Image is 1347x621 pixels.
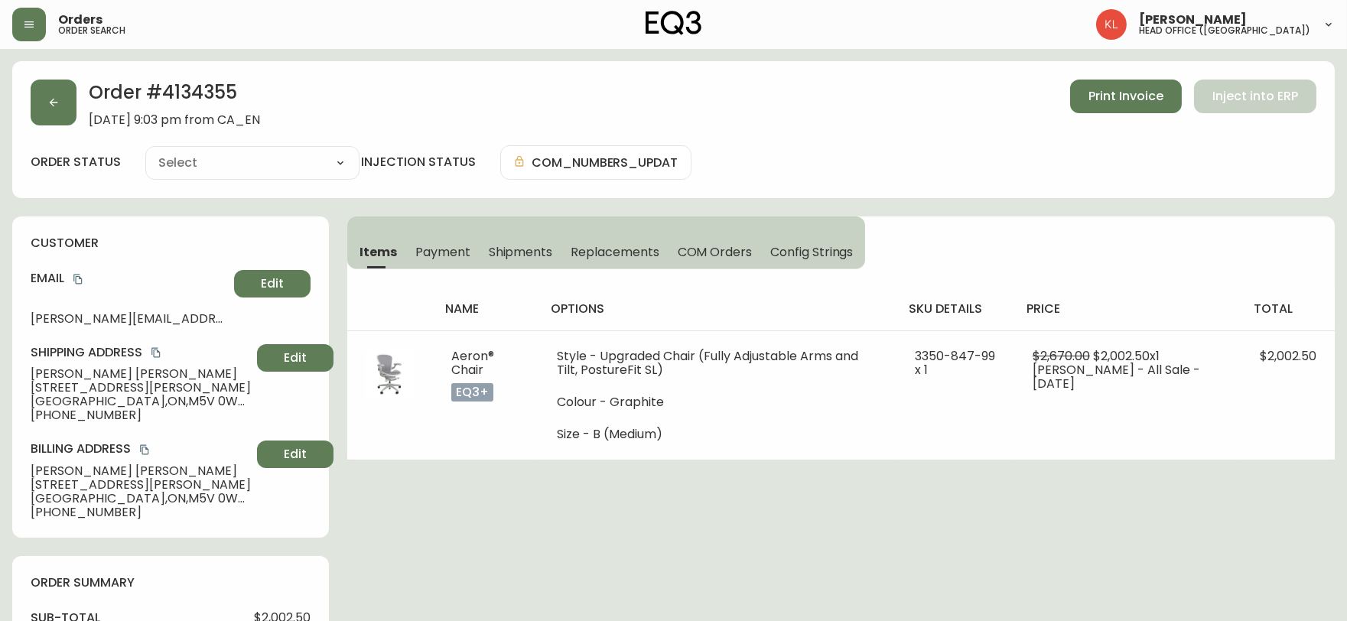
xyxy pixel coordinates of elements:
[1254,301,1323,317] h4: total
[261,275,284,292] span: Edit
[646,11,702,35] img: logo
[770,244,853,260] span: Config Strings
[451,347,494,379] span: Aeron® Chair
[284,446,307,463] span: Edit
[1139,14,1247,26] span: [PERSON_NAME]
[137,442,152,457] button: copy
[234,270,311,297] button: Edit
[1033,347,1090,365] span: $2,670.00
[445,301,526,317] h4: name
[70,271,86,287] button: copy
[915,347,995,379] span: 3350-847-99 x 1
[557,428,878,441] li: Size - B (Medium)
[89,80,260,113] h2: Order # 4134355
[31,154,121,171] label: order status
[557,350,878,377] li: Style - Upgraded Chair (Fully Adjustable Arms and Tilt, PostureFit SL)
[551,301,884,317] h4: options
[1033,361,1200,392] span: [PERSON_NAME] - All Sale - [DATE]
[31,506,251,519] span: [PHONE_NUMBER]
[31,478,251,492] span: [STREET_ADDRESS][PERSON_NAME]
[31,574,311,591] h4: order summary
[31,441,251,457] h4: Billing Address
[31,344,251,361] h4: Shipping Address
[361,154,476,171] h4: injection status
[366,350,415,398] img: 0822fe5a-213f-45c7-b14c-cef6ebddc79fOptional[Aeron-2023-LPs_0005_850-00.jpg].jpg
[148,345,164,360] button: copy
[257,441,333,468] button: Edit
[31,395,251,408] span: [GEOGRAPHIC_DATA] , ON , M5V 0W2 , CA
[58,14,102,26] span: Orders
[360,244,397,260] span: Items
[1260,347,1316,365] span: $2,002.50
[257,344,333,372] button: Edit
[451,383,493,402] p: eq3+
[489,244,553,260] span: Shipments
[284,350,307,366] span: Edit
[678,244,753,260] span: COM Orders
[31,312,228,326] span: [PERSON_NAME][EMAIL_ADDRESS][DOMAIN_NAME]
[557,395,878,409] li: Colour - Graphite
[1027,301,1229,317] h4: price
[415,244,470,260] span: Payment
[909,301,1002,317] h4: sku details
[31,235,311,252] h4: customer
[571,244,659,260] span: Replacements
[31,367,251,381] span: [PERSON_NAME] [PERSON_NAME]
[31,270,228,287] h4: Email
[1139,26,1310,35] h5: head office ([GEOGRAPHIC_DATA])
[1093,347,1160,365] span: $2,002.50 x 1
[1070,80,1182,113] button: Print Invoice
[89,113,260,127] span: [DATE] 9:03 pm from CA_EN
[1096,9,1127,40] img: 2c0c8aa7421344cf0398c7f872b772b5
[31,408,251,422] span: [PHONE_NUMBER]
[31,464,251,478] span: [PERSON_NAME] [PERSON_NAME]
[1088,88,1163,105] span: Print Invoice
[31,381,251,395] span: [STREET_ADDRESS][PERSON_NAME]
[58,26,125,35] h5: order search
[31,492,251,506] span: [GEOGRAPHIC_DATA] , ON , M5V 0W2 , CA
